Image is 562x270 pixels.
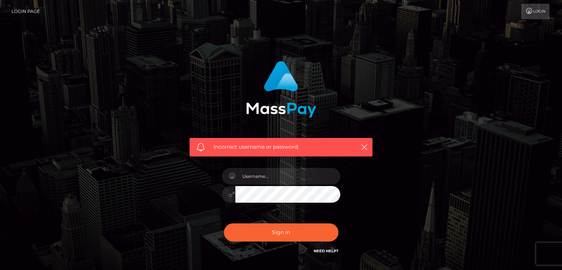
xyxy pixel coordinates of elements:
[521,4,549,19] a: Login
[11,4,40,19] a: Login Page
[214,143,348,151] span: Incorrect username or password.
[235,168,340,185] input: Username...
[246,61,316,118] img: MassPay Login
[224,223,338,242] button: Sign in
[314,249,338,253] a: Need Help?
